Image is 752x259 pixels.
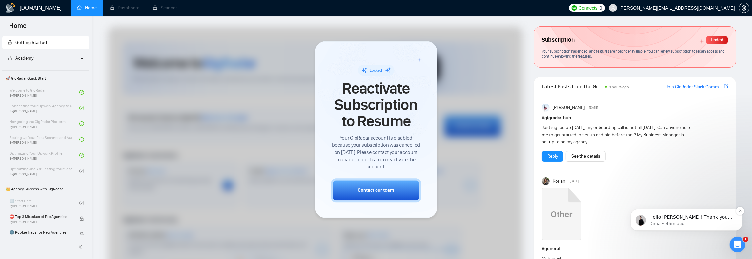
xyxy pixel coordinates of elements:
[3,72,89,85] span: 🚀 GigRadar Quick Start
[8,56,12,60] span: lock
[10,41,121,63] div: message notification from Dima, 45m ago. Hello Vladyslav! Thank you for reaching out. When you pr...
[79,201,84,205] span: check-circle
[77,5,97,11] a: homeHome
[570,178,579,184] span: [DATE]
[115,39,124,47] button: Dismiss notification
[79,90,84,95] span: check-circle
[542,177,550,185] img: Korlan
[79,153,84,158] span: check-circle
[542,245,728,252] h1: # general
[589,105,598,111] span: [DATE]
[730,237,745,252] iframe: Intercom live chat
[358,187,394,194] div: Contact our team
[572,5,577,11] img: upwork-logo.png
[553,104,585,111] span: [PERSON_NAME]
[542,34,574,46] span: Subscription
[609,85,629,89] span: 8 hours ago
[743,237,748,242] span: 1
[10,229,72,236] span: 🌚 Rookie Traps for New Agencies
[4,21,32,35] span: Home
[15,40,47,45] span: Getting Started
[542,188,581,243] a: Upwork Success with GigRadar.mp4
[542,104,550,112] img: Anisuzzaman Khan
[10,213,72,220] span: ⛔ Top 3 Mistakes of Pro Agencies
[79,137,84,142] span: check-circle
[566,151,606,162] button: See the details
[724,83,728,90] a: export
[3,183,89,196] span: 👑 Agency Success with GigRadar
[78,244,85,250] span: double-left
[331,178,421,202] button: Contact our team
[79,232,84,237] span: lock
[666,83,723,91] a: Join GigRadar Slack Community
[547,153,558,160] a: Reply
[8,40,12,45] span: lock
[724,84,728,89] span: export
[2,36,89,49] li: Getting Started
[331,80,421,130] span: Reactivate Subscription to Resume
[10,220,72,224] span: By [PERSON_NAME]
[29,53,113,58] p: Message from Dima, sent 45m ago
[79,169,84,173] span: check-circle
[15,55,33,61] span: Academy
[579,4,599,11] span: Connects:
[600,4,602,11] span: 0
[79,216,84,221] span: lock
[79,121,84,126] span: check-circle
[331,134,421,170] span: Your GigRadar account is disabled because your subscription was cancelled on [DATE]. Please conta...
[739,5,749,11] a: setting
[5,3,16,13] img: logo
[542,151,563,162] button: Reply
[15,47,25,57] img: Profile image for Dima
[706,36,728,44] div: Ended
[553,178,565,185] span: Korlan
[542,124,691,146] div: Just signed up [DATE], my onboarding call is not till [DATE]. Can anyone help me to get started t...
[79,106,84,110] span: check-circle
[370,68,382,73] span: Locked
[542,49,725,59] span: Your subscription has ended, and features are no longer available. You can renew subscription to ...
[611,6,615,10] span: user
[29,46,113,53] p: Hello [PERSON_NAME]! Thank you for reaching out. When you proceed with payment, please let us kno...
[542,114,728,121] h1: # gigradar-hub
[739,3,749,13] button: setting
[571,153,600,160] a: See the details
[8,55,33,61] span: Academy
[621,168,752,241] iframe: Intercom notifications message
[542,82,603,91] span: Latest Posts from the GigRadar Community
